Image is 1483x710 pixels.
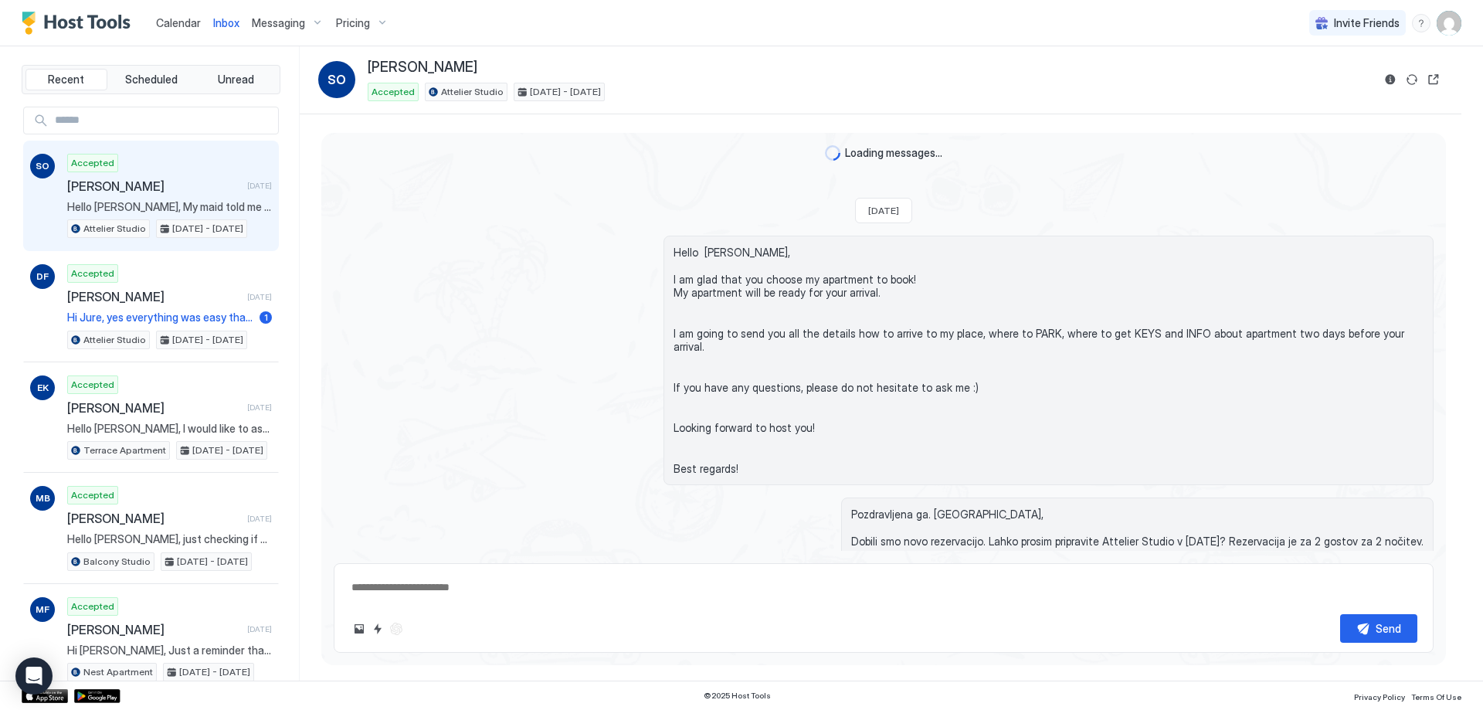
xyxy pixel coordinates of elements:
[67,622,241,637] span: [PERSON_NAME]
[125,73,178,87] span: Scheduled
[247,292,272,302] span: [DATE]
[83,333,146,347] span: Attelier Studio
[372,85,415,99] span: Accepted
[110,69,192,90] button: Scheduled
[156,15,201,31] a: Calendar
[25,69,107,90] button: Recent
[327,70,346,89] span: SO
[156,16,201,29] span: Calendar
[36,159,49,173] span: SO
[67,644,272,657] span: Hi [PERSON_NAME], Just a reminder that your check-out is [DATE]. Before you check-out please wash...
[851,508,1424,576] span: Pozdravljena ga. [GEOGRAPHIC_DATA], Dobili smo novo rezervacijo. Lahko prosim pripravite Attelier...
[71,156,114,170] span: Accepted
[172,222,243,236] span: [DATE] - [DATE]
[36,603,49,617] span: MF
[530,85,601,99] span: [DATE] - [DATE]
[67,178,241,194] span: [PERSON_NAME]
[177,555,248,569] span: [DATE] - [DATE]
[37,381,49,395] span: EK
[67,511,241,526] span: [PERSON_NAME]
[368,59,477,76] span: [PERSON_NAME]
[83,665,153,679] span: Nest Apartment
[179,665,250,679] span: [DATE] - [DATE]
[1424,70,1443,89] button: Open reservation
[83,443,166,457] span: Terrace Apartment
[247,403,272,413] span: [DATE]
[1411,688,1461,704] a: Terms Of Use
[350,620,368,638] button: Upload image
[83,555,151,569] span: Balcony Studio
[49,107,278,134] input: Input Field
[674,246,1424,476] span: Hello [PERSON_NAME], I am glad that you choose my apartment to book! My apartment will be ready f...
[213,16,239,29] span: Inbox
[22,12,137,35] a: Host Tools Logo
[825,145,840,161] div: loading
[67,289,241,304] span: [PERSON_NAME]
[218,73,254,87] span: Unread
[868,205,899,216] span: [DATE]
[213,15,239,31] a: Inbox
[67,422,272,436] span: Hello [PERSON_NAME], I would like to ask you for FRONT and BACK SIDE (clear photos on flat surfac...
[71,488,114,502] span: Accepted
[36,491,50,505] span: MB
[264,311,268,323] span: 1
[845,146,942,160] span: Loading messages...
[22,65,280,94] div: tab-group
[71,267,114,280] span: Accepted
[368,620,387,638] button: Quick reply
[1437,11,1461,36] div: User profile
[1411,692,1461,702] span: Terms Of Use
[195,69,277,90] button: Unread
[1340,614,1417,643] button: Send
[36,270,49,284] span: DF
[67,400,241,416] span: [PERSON_NAME]
[71,378,114,392] span: Accepted
[247,624,272,634] span: [DATE]
[67,311,253,324] span: Hi Jure, yes everything was easy thank you for your instructions. I send over the ID on WhatsApp ...
[67,532,272,546] span: Hello [PERSON_NAME], just checking if you managed to check in without problems? Is everything up ...
[1381,70,1400,89] button: Reservation information
[704,691,771,701] span: © 2025 Host Tools
[1412,14,1430,32] div: menu
[247,181,272,191] span: [DATE]
[1354,692,1405,702] span: Privacy Policy
[252,16,305,30] span: Messaging
[67,200,272,214] span: Hello [PERSON_NAME], My maid told me that there was a dog with you in the apartment, but she didn...
[48,73,84,87] span: Recent
[192,443,263,457] span: [DATE] - [DATE]
[15,657,53,695] div: Open Intercom Messenger
[71,600,114,613] span: Accepted
[83,222,146,236] span: Attelier Studio
[1354,688,1405,704] a: Privacy Policy
[247,514,272,524] span: [DATE]
[1376,620,1401,637] div: Send
[441,85,504,99] span: Attelier Studio
[336,16,370,30] span: Pricing
[1334,16,1400,30] span: Invite Friends
[172,333,243,347] span: [DATE] - [DATE]
[1403,70,1421,89] button: Sync reservation
[74,689,120,703] a: Google Play Store
[22,689,68,703] a: App Store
